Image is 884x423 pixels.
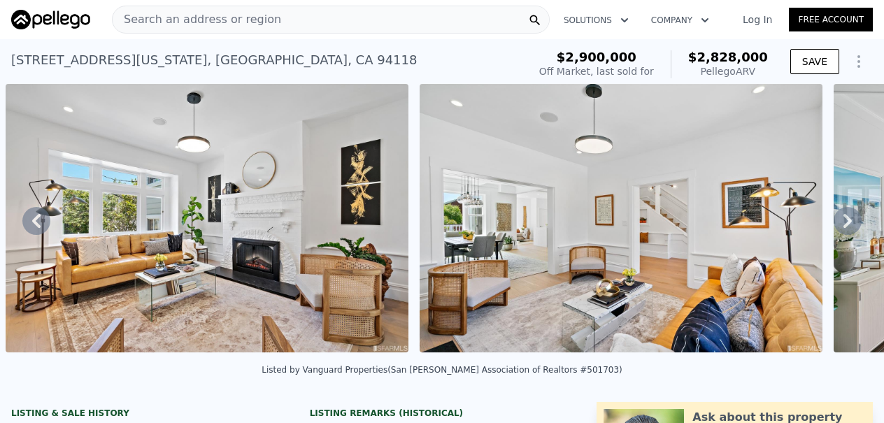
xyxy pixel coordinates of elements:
[557,50,636,64] span: $2,900,000
[552,8,640,33] button: Solutions
[688,50,768,64] span: $2,828,000
[6,84,408,352] img: Sale: 59544540 Parcel: 56184708
[845,48,873,76] button: Show Options
[11,50,417,70] div: [STREET_ADDRESS][US_STATE] , [GEOGRAPHIC_DATA] , CA 94118
[11,408,276,422] div: LISTING & SALE HISTORY
[790,49,839,74] button: SAVE
[310,408,575,419] div: Listing Remarks (Historical)
[789,8,873,31] a: Free Account
[113,11,281,28] span: Search an address or region
[640,8,720,33] button: Company
[262,365,622,375] div: Listed by Vanguard Properties (San [PERSON_NAME] Association of Realtors #501703)
[539,64,654,78] div: Off Market, last sold for
[726,13,789,27] a: Log In
[688,64,768,78] div: Pellego ARV
[420,84,822,352] img: Sale: 59544540 Parcel: 56184708
[11,10,90,29] img: Pellego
